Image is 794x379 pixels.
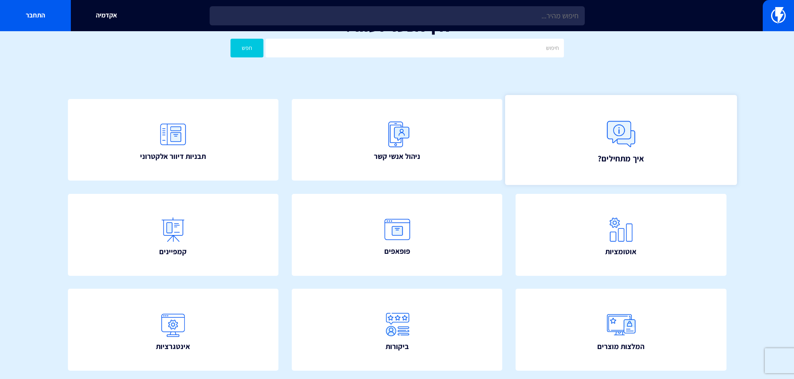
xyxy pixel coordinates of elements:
[210,6,585,25] input: חיפוש מהיר...
[384,246,410,257] span: פופאפים
[374,151,420,162] span: ניהול אנשי קשר
[505,95,737,185] a: איך מתחילים?
[516,194,726,276] a: אוטומציות
[292,289,503,371] a: ביקורות
[292,194,503,276] a: פופאפים
[598,152,644,164] span: איך מתחילים?
[68,289,279,371] a: אינטגרציות
[68,99,279,181] a: תבניות דיוור אלקטרוני
[68,194,279,276] a: קמפיינים
[156,341,190,352] span: אינטגרציות
[159,246,187,257] span: קמפיינים
[605,246,636,257] span: אוטומציות
[140,151,206,162] span: תבניות דיוור אלקטרוני
[13,18,781,35] h1: איך אפשר לעזור?
[230,39,264,57] button: חפש
[266,39,564,57] input: חיפוש
[516,289,726,371] a: המלצות מוצרים
[386,341,409,352] span: ביקורות
[597,341,644,352] span: המלצות מוצרים
[292,99,503,181] a: ניהול אנשי קשר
